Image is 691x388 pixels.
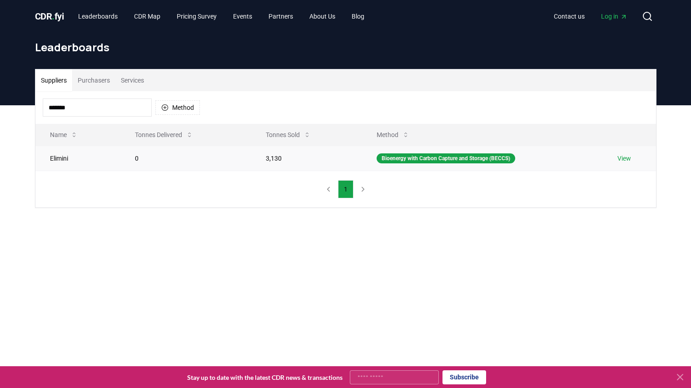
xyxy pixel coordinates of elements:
[155,100,200,115] button: Method
[344,8,372,25] a: Blog
[547,8,592,25] a: Contact us
[128,126,200,144] button: Tonnes Delivered
[601,12,627,21] span: Log in
[226,8,259,25] a: Events
[369,126,417,144] button: Method
[127,8,168,25] a: CDR Map
[302,8,343,25] a: About Us
[547,8,635,25] nav: Main
[35,40,656,54] h1: Leaderboards
[377,153,515,163] div: Bioenergy with Carbon Capture and Storage (BECCS)
[251,146,362,171] td: 3,130
[72,69,115,91] button: Purchasers
[115,69,149,91] button: Services
[35,69,72,91] button: Suppliers
[35,146,120,171] td: Elimini
[52,11,55,22] span: .
[338,180,353,198] button: 1
[43,126,85,144] button: Name
[259,126,318,144] button: Tonnes Sold
[120,146,251,171] td: 0
[169,8,224,25] a: Pricing Survey
[71,8,125,25] a: Leaderboards
[35,10,64,23] a: CDR.fyi
[261,8,300,25] a: Partners
[35,11,64,22] span: CDR fyi
[71,8,372,25] nav: Main
[594,8,635,25] a: Log in
[617,154,631,163] a: View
